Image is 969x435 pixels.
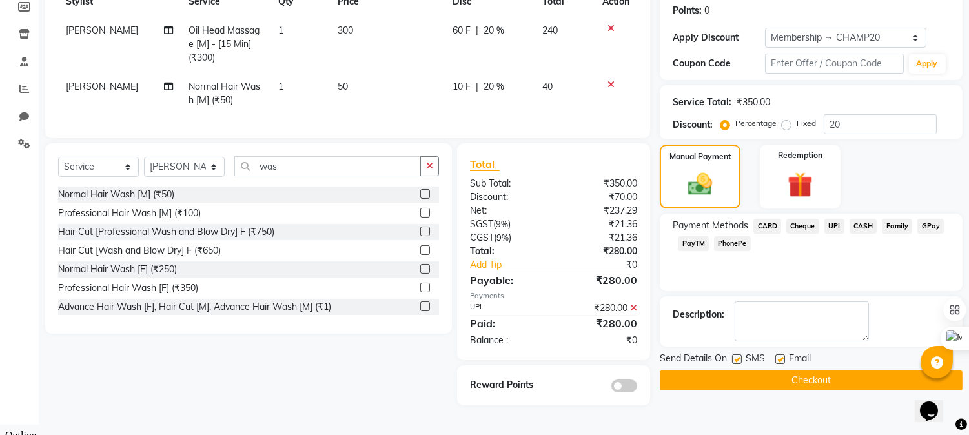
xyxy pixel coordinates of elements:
[470,290,637,301] div: Payments
[753,219,781,234] span: CARD
[554,204,648,217] div: ₹237.29
[915,383,956,422] iframe: chat widget
[484,24,504,37] span: 20 %
[470,218,493,230] span: SGST
[554,231,648,245] div: ₹21.36
[460,378,554,392] div: Reward Points
[66,81,138,92] span: [PERSON_NAME]
[496,232,509,243] span: 9%
[850,219,877,234] span: CASH
[789,352,811,368] span: Email
[735,117,777,129] label: Percentage
[338,81,348,92] span: 50
[5,78,45,89] label: Font Size
[460,301,554,315] div: UPI
[714,236,751,251] span: PhonePe
[460,245,554,258] div: Total:
[460,204,554,217] div: Net:
[470,232,494,243] span: CGST
[58,207,201,220] div: Professional Hair Wash [M] (₹100)
[189,81,260,106] span: Normal Hair Wash [M] (₹50)
[780,169,821,201] img: _gift.svg
[569,258,648,272] div: ₹0
[58,281,198,295] div: Professional Hair Wash [F] (₹350)
[554,217,648,231] div: ₹21.36
[460,231,554,245] div: ( )
[778,150,822,161] label: Redemption
[917,219,944,234] span: GPay
[554,177,648,190] div: ₹350.00
[554,190,648,204] div: ₹70.00
[797,117,816,129] label: Fixed
[909,54,946,74] button: Apply
[542,25,558,36] span: 240
[58,263,177,276] div: Normal Hair Wash [F] (₹250)
[5,41,189,55] h3: Style
[460,177,554,190] div: Sub Total:
[673,57,765,70] div: Coupon Code
[673,308,724,321] div: Description:
[460,190,554,204] div: Discount:
[5,5,189,17] div: Outline
[746,352,765,368] span: SMS
[673,219,748,232] span: Payment Methods
[542,81,553,92] span: 40
[554,245,648,258] div: ₹280.00
[765,54,903,74] input: Enter Offer / Coupon Code
[882,219,912,234] span: Family
[278,81,283,92] span: 1
[476,24,478,37] span: |
[673,31,765,45] div: Apply Discount
[15,90,36,101] span: 16 px
[189,25,260,63] span: Oil Head Massage [M] - [15 Min] (₹300)
[786,219,819,234] span: Cheque
[453,80,471,94] span: 10 F
[58,300,331,314] div: Advance Hair Wash [F], Hair Cut [M], Advance Hair Wash [M] (₹1)
[669,151,731,163] label: Manual Payment
[673,96,731,109] div: Service Total:
[234,156,421,176] input: Search or Scan
[460,316,554,331] div: Paid:
[660,370,963,390] button: Checkout
[470,157,500,171] span: Total
[554,272,648,288] div: ₹280.00
[58,244,221,258] div: Hair Cut [Wash and Blow Dry] F (₹650)
[680,170,719,198] img: _cash.svg
[278,25,283,36] span: 1
[460,217,554,231] div: ( )
[673,118,713,132] div: Discount:
[737,96,770,109] div: ₹350.00
[660,352,727,368] span: Send Details On
[673,4,702,17] div: Points:
[58,188,174,201] div: Normal Hair Wash [M] (₹50)
[824,219,844,234] span: UPI
[58,225,274,239] div: Hair Cut [Professional Wash and Blow Dry] F (₹750)
[460,272,554,288] div: Payable:
[704,4,709,17] div: 0
[496,219,508,229] span: 9%
[476,80,478,94] span: |
[484,80,504,94] span: 20 %
[453,24,471,37] span: 60 F
[554,316,648,331] div: ₹280.00
[554,334,648,347] div: ₹0
[460,334,554,347] div: Balance :
[338,25,353,36] span: 300
[678,236,709,251] span: PayTM
[66,25,138,36] span: [PERSON_NAME]
[19,17,70,28] a: Back to Top
[460,258,569,272] a: Add Tip
[554,301,648,315] div: ₹280.00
